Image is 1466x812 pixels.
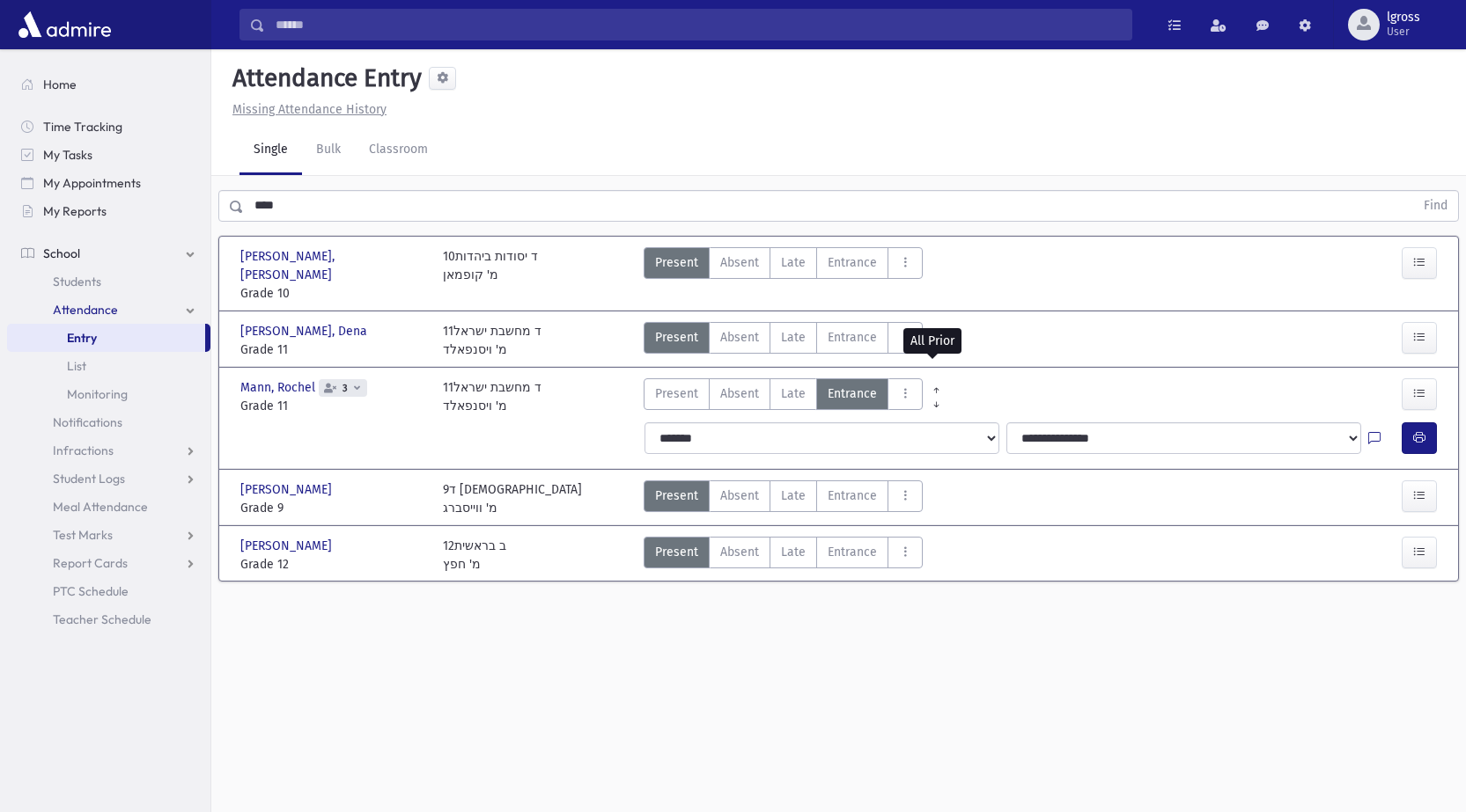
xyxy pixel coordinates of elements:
span: Mann, Rochel [240,378,319,397]
a: Test Marks [7,521,210,549]
div: 11ד מחשבת ישראל מ' ויסנפאלד [443,378,541,415]
span: Attendance [53,302,118,318]
span: Absent [720,384,759,403]
a: Bulk [302,126,355,175]
span: [PERSON_NAME] [240,480,335,499]
span: Present [655,328,698,347]
div: AttTypes [644,480,923,517]
span: Monitoring [67,386,128,402]
div: 12ב בראשית מ' חפץ [443,537,506,574]
span: Late [781,384,806,403]
span: Present [655,543,698,561]
span: Present [655,384,698,403]
span: Report Cards [53,555,128,571]
span: Grade 10 [240,284,425,303]
a: Meal Attendance [7,493,210,521]
span: Grade 11 [240,397,425,415]
span: Absent [720,486,759,505]
span: Entrance [828,328,877,347]
a: Infractions [7,436,210,465]
span: 3 [339,383,351,394]
span: Present [655,253,698,272]
a: Report Cards [7,549,210,577]
a: Attendance [7,296,210,324]
span: Absent [720,253,759,272]
h5: Attendance Entry [225,63,422,93]
a: Home [7,70,210,99]
a: Student Logs [7,465,210,493]
a: Time Tracking [7,113,210,141]
span: Students [53,274,101,289]
a: My Reports [7,197,210,225]
span: My Tasks [43,147,92,163]
a: Students [7,267,210,296]
span: My Appointments [43,175,141,191]
span: Test Marks [53,527,113,543]
span: Entrance [828,543,877,561]
img: AdmirePro [14,7,115,42]
span: Absent [720,543,759,561]
span: Meal Attendance [53,499,148,515]
a: Entry [7,324,205,352]
span: Late [781,328,806,347]
span: Entrance [828,253,877,272]
span: Grade 9 [240,499,425,517]
input: Search [265,9,1131,40]
div: 11ד מחשבת ישראל מ' ויסנפאלד [443,322,541,359]
span: lgross [1387,11,1420,25]
span: Present [655,486,698,505]
span: [PERSON_NAME], Dena [240,322,371,340]
span: Late [781,543,806,561]
a: Single [239,126,302,175]
a: School [7,239,210,267]
div: AttTypes [644,378,923,415]
span: School [43,245,80,261]
div: 10ד יסודות ביהדות מ' קופמאן [443,247,538,303]
span: Home [43,77,77,92]
a: Notifications [7,408,210,436]
span: Late [781,486,806,505]
div: AttTypes [644,247,923,303]
a: Teacher Schedule [7,605,210,633]
a: My Tasks [7,141,210,169]
span: Grade 11 [240,340,425,359]
span: Grade 12 [240,555,425,574]
div: All Prior [903,328,961,354]
span: Time Tracking [43,119,122,135]
span: Entry [67,330,97,346]
span: [PERSON_NAME] [240,537,335,555]
span: List [67,358,86,374]
a: Monitoring [7,380,210,408]
span: My Reports [43,203,107,219]
button: Find [1413,191,1458,221]
span: Notifications [53,414,122,430]
a: Classroom [355,126,442,175]
a: List [7,352,210,380]
span: Late [781,253,806,272]
span: Entrance [828,486,877,505]
a: My Appointments [7,169,210,197]
span: Infractions [53,443,114,458]
a: Missing Attendance History [225,102,387,117]
span: Teacher Schedule [53,611,151,627]
span: Entrance [828,384,877,403]
span: Student Logs [53,471,125,486]
span: PTC Schedule [53,583,129,599]
span: User [1387,25,1420,39]
div: AttTypes [644,537,923,574]
div: AttTypes [644,322,923,359]
u: Missing Attendance History [232,102,387,117]
span: Absent [720,328,759,347]
span: [PERSON_NAME], [PERSON_NAME] [240,247,425,284]
a: PTC Schedule [7,577,210,605]
div: 9ד [DEMOGRAPHIC_DATA] מ' ווייסברג [443,480,582,517]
